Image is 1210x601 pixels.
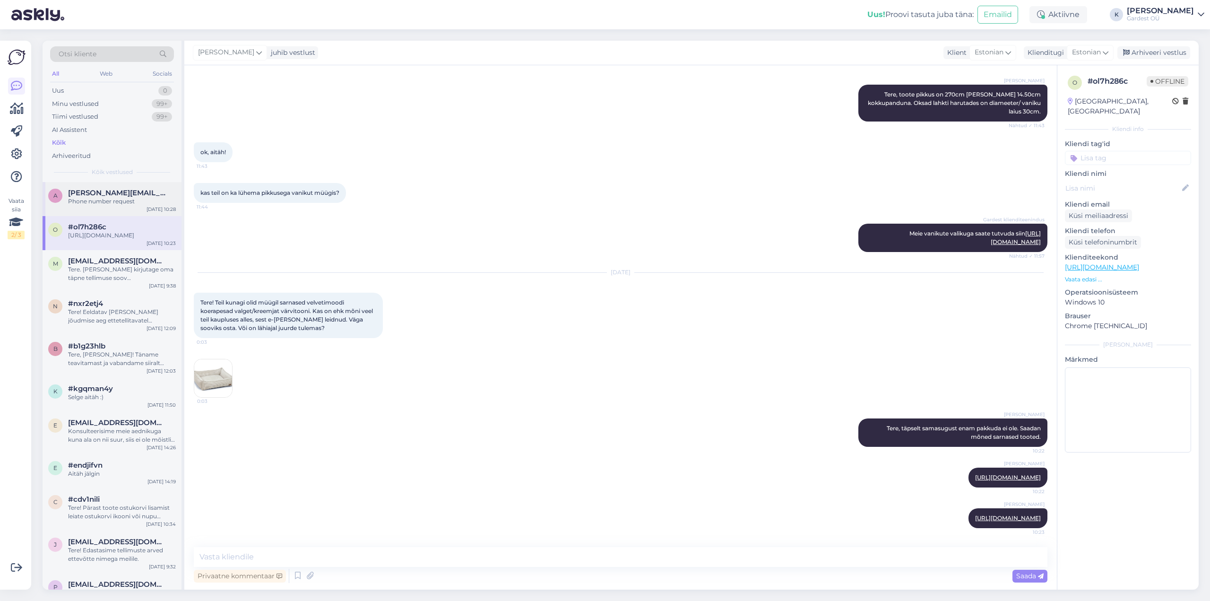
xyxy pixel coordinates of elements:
span: #nxr2etj4 [68,299,103,308]
div: Aitäh jälgin [68,470,176,478]
div: Arhiveeritud [52,151,91,161]
button: Emailid [977,6,1018,24]
span: Gardest klienditeenindus [983,216,1045,223]
span: #ol7h286c [68,223,106,231]
span: Estonian [1072,47,1101,58]
span: Meie vanikute valikuga saate tutvuda siin [909,230,1041,245]
span: [PERSON_NAME] [1004,77,1045,84]
div: Klient [943,48,967,58]
div: K [1110,8,1123,21]
span: m.mezger66@gmail.com [68,257,166,265]
span: e [53,464,57,471]
div: 2 / 3 [8,231,25,239]
span: b [53,345,58,352]
a: [PERSON_NAME]Gardest OÜ [1127,7,1204,22]
span: Nähtud ✓ 11:57 [1009,253,1045,260]
p: Kliendi tag'id [1065,139,1191,149]
div: Web [98,68,114,80]
div: [PERSON_NAME] [1065,340,1191,349]
div: Klienditugi [1024,48,1064,58]
p: Märkmed [1065,355,1191,365]
span: kas teil on ka lühema pikkusega vanikut müügis? [200,189,339,196]
span: #cdv1nili [68,495,100,504]
div: [DATE] 12:09 [147,325,176,332]
div: Tere. [PERSON_NAME] kirjutage oma täpne tellimuse soov [EMAIL_ADDRESS][DOMAIN_NAME]. Mis toodet t... [68,265,176,282]
p: Chrome [TECHNICAL_ID] [1065,321,1191,331]
span: a [53,192,58,199]
div: [DATE] 12:03 [147,367,176,375]
span: ok, aitäh! [200,148,226,156]
span: Estonian [975,47,1003,58]
div: [GEOGRAPHIC_DATA], [GEOGRAPHIC_DATA] [1068,96,1172,116]
b: Uus! [867,10,885,19]
span: [PERSON_NAME] [1004,411,1045,418]
div: Tere, [PERSON_NAME]! Täname teavitamast ja vabandame siiralt viivituse pärast. Kontrollisime Teie... [68,350,176,367]
div: All [50,68,61,80]
span: [PERSON_NAME] [1004,501,1045,508]
span: k [53,388,58,395]
div: Aktiivne [1029,6,1087,23]
span: o [1072,79,1077,86]
span: n [53,303,58,310]
div: Kliendi info [1065,125,1191,133]
div: Vaata siia [8,197,25,239]
div: Tere! Pärast toote ostukorvi lisamist leiate ostukorvi ikooni või nupu tavaliselt lehe paremast ü... [68,504,176,521]
div: [DATE] 10:28 [147,206,176,213]
span: [PERSON_NAME] [1004,460,1045,467]
div: 99+ [152,99,172,109]
span: 11:44 [197,203,232,210]
div: [DATE] 9:32 [149,563,176,570]
span: edgar94@bk.ru [68,418,166,427]
div: Kõik [52,138,66,148]
div: 0 [158,86,172,96]
span: Saada [1016,572,1044,580]
div: Socials [151,68,174,80]
span: #b1g23hlb [68,342,105,350]
div: # ol7h286c [1088,76,1147,87]
div: Arhiveeri vestlus [1117,46,1190,59]
p: Windows 10 [1065,297,1191,307]
div: [DATE] 14:19 [147,478,176,485]
p: Brauser [1065,311,1191,321]
span: #endjifvn [68,461,103,470]
div: [DATE] [194,268,1047,277]
span: Tere! Teil kunagi olid müügil sarnased velvetimoodi koerapesad valget/kreemjat värvitooni. Kas on... [200,299,374,331]
span: c [53,498,58,505]
p: Klienditeekond [1065,253,1191,262]
div: [DATE] 10:23 [147,240,176,247]
span: j [54,541,57,548]
div: 99+ [152,112,172,122]
div: Minu vestlused [52,99,99,109]
div: Privaatne kommentaar [194,570,286,583]
span: Tere, toote pikkus on 270cm [PERSON_NAME] 14.50cm kokkupanduna. Oksad lahkti harutades on diameet... [868,91,1042,115]
div: [DATE] 11:50 [147,401,176,409]
p: Kliendi telefon [1065,226,1191,236]
input: Lisa tag [1065,151,1191,165]
span: m [53,260,58,267]
p: Kliendi email [1065,200,1191,209]
input: Lisa nimi [1065,183,1180,193]
span: #kgqman4y [68,384,113,393]
span: o [53,226,58,233]
div: [PERSON_NAME] [1127,7,1194,15]
div: Tiimi vestlused [52,112,98,122]
span: 0:03 [197,398,233,405]
div: juhib vestlust [267,48,315,58]
span: 11:43 [197,163,232,170]
a: [URL][DOMAIN_NAME] [975,474,1041,481]
div: Selge aitäh :) [68,393,176,401]
span: jaaguphinn@gmail.com [68,538,166,546]
span: 10:22 [1009,447,1045,454]
a: [URL][DOMAIN_NAME] [1065,263,1139,271]
div: [DATE] 9:38 [149,282,176,289]
div: Phone number request [68,197,176,206]
a: [URL][DOMAIN_NAME] [975,514,1041,522]
span: Otsi kliente [59,49,96,59]
span: pparmson@gmail.com [68,580,166,589]
div: Gardest OÜ [1127,15,1194,22]
div: Küsi meiliaadressi [1065,209,1132,222]
p: Kliendi nimi [1065,169,1191,179]
div: [DATE] 10:34 [146,521,176,528]
span: Nähtud ✓ 11:43 [1009,122,1045,129]
img: Askly Logo [8,48,26,66]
